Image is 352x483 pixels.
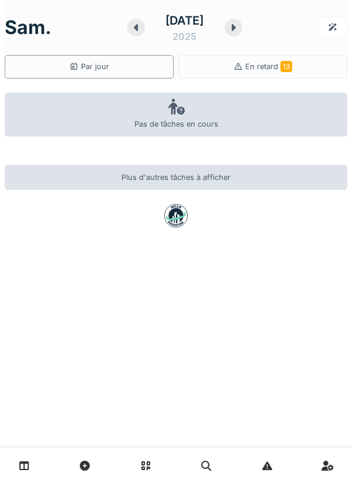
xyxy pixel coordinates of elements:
span: 13 [280,61,292,72]
span: En retard [245,62,292,71]
div: [DATE] [165,12,204,29]
img: badge-BVDL4wpA.svg [164,204,188,227]
h1: sam. [5,16,52,39]
div: Pas de tâches en cours [5,93,347,137]
div: Plus d'autres tâches à afficher [5,165,347,190]
div: Par jour [69,61,109,72]
div: 2025 [172,29,197,43]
